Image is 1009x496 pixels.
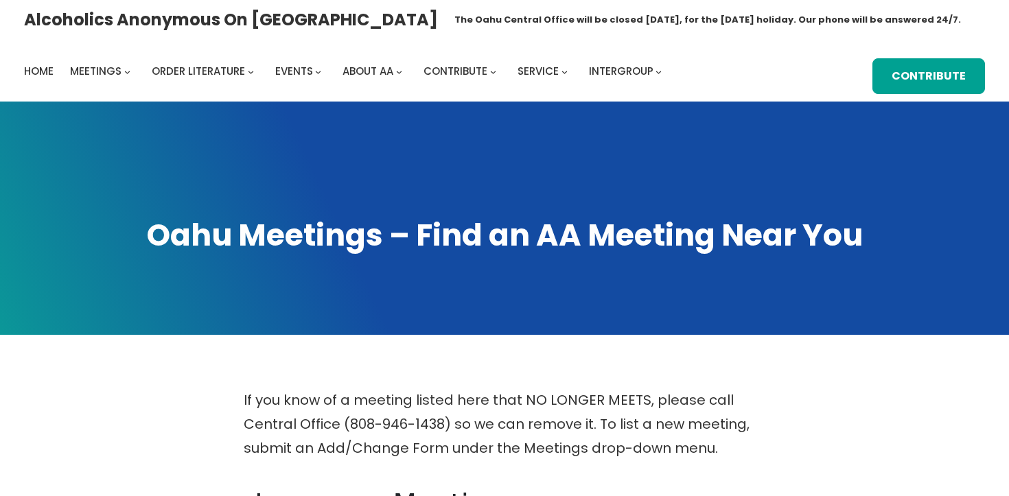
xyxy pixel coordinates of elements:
nav: Intergroup [24,62,666,81]
h1: The Oahu Central Office will be closed [DATE], for the [DATE] holiday. Our phone will be answered... [454,13,961,27]
h1: Oahu Meetings – Find an AA Meeting Near You [24,215,985,256]
span: Meetings [70,64,121,78]
button: Events submenu [315,68,321,74]
p: If you know of a meeting listed here that NO LONGER MEETS, please call Central Office (808-946-14... [244,388,765,460]
span: About AA [343,64,393,78]
a: Contribute [424,62,487,81]
a: Service [518,62,559,81]
span: Events [275,64,313,78]
a: Alcoholics Anonymous on [GEOGRAPHIC_DATA] [24,5,438,34]
button: Service submenu [561,68,568,74]
a: Events [275,62,313,81]
span: Order Literature [152,64,245,78]
span: Home [24,64,54,78]
button: Contribute submenu [490,68,496,74]
span: Service [518,64,559,78]
button: Order Literature submenu [248,68,254,74]
button: Meetings submenu [124,68,130,74]
a: Intergroup [589,62,653,81]
button: About AA submenu [396,68,402,74]
a: About AA [343,62,393,81]
a: Contribute [872,58,985,94]
a: Meetings [70,62,121,81]
span: Intergroup [589,64,653,78]
span: Contribute [424,64,487,78]
a: Home [24,62,54,81]
button: Intergroup submenu [656,68,662,74]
